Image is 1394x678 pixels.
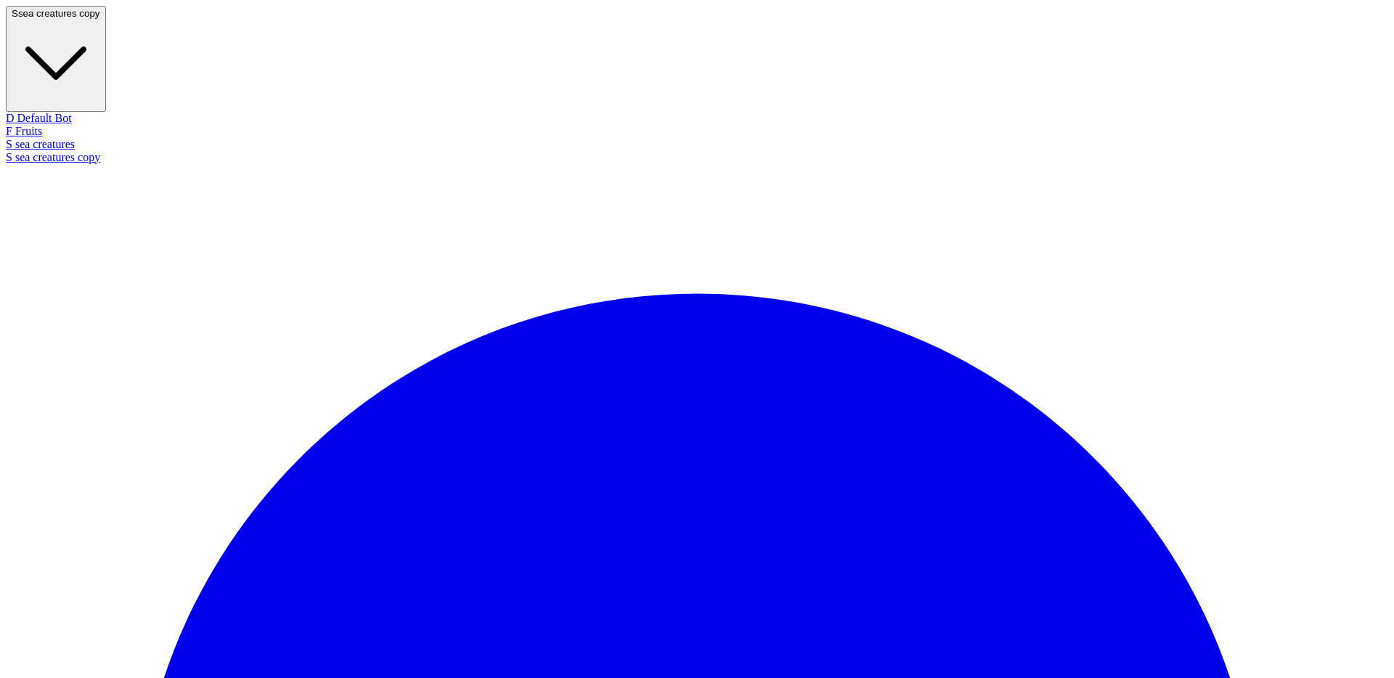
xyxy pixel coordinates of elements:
div: Fruits [6,125,1388,138]
div: sea creatures copy [6,151,1388,164]
div: sea creatures [6,138,1388,151]
span: F [6,125,12,137]
span: S [6,151,12,163]
div: Default Bot [6,112,1388,125]
span: S [12,8,18,19]
span: D [6,112,15,124]
span: sea creatures copy [18,8,100,19]
button: Ssea creatures copy [6,6,106,112]
span: S [6,138,12,150]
